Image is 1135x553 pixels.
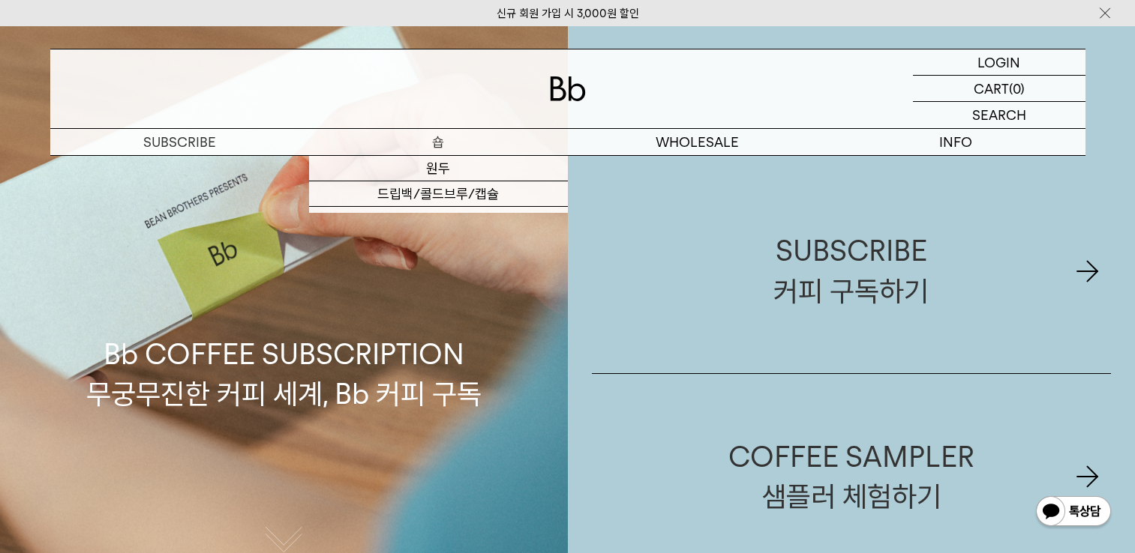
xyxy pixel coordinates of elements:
a: LOGIN [913,49,1085,76]
p: WHOLESALE [568,129,827,155]
p: Bb COFFEE SUBSCRIPTION 무궁무진한 커피 세계, Bb 커피 구독 [86,192,482,414]
p: SEARCH [972,102,1026,128]
a: 신규 회원 가입 시 3,000원 할인 [497,7,639,20]
p: INFO [827,129,1085,155]
div: SUBSCRIBE 커피 구독하기 [773,231,929,310]
a: SUBSCRIBE커피 구독하기 [592,169,1112,373]
img: 카카오톡 채널 1:1 채팅 버튼 [1034,495,1112,531]
a: 드립백/콜드브루/캡슐 [309,181,568,207]
p: LOGIN [977,49,1020,75]
div: COFFEE SAMPLER 샘플러 체험하기 [728,437,974,516]
a: 선물세트 [309,207,568,232]
a: 숍 [309,129,568,155]
a: 원두 [309,156,568,181]
p: CART [974,76,1009,101]
a: SUBSCRIBE [50,129,309,155]
p: (0) [1009,76,1025,101]
img: 로고 [550,76,586,101]
a: CART (0) [913,76,1085,102]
